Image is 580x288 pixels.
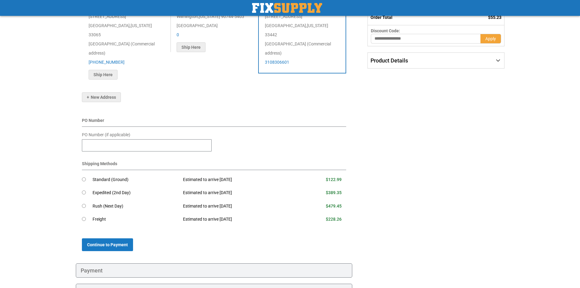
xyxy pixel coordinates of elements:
[178,186,296,200] td: Estimated to arrive [DATE]
[89,60,125,65] a: [PHONE_NUMBER]
[76,263,353,278] div: Payment
[87,242,128,247] span: Continue to Payment
[178,200,296,213] td: Estimated to arrive [DATE]
[265,60,289,65] a: 3108306601
[480,34,501,44] button: Apply
[131,23,152,28] span: [US_STATE]
[326,204,342,208] span: $479.45
[82,161,346,170] div: Shipping Methods
[87,95,116,100] span: New Address
[82,92,121,102] button: New Address
[89,70,118,80] button: Ship Here
[485,36,496,41] span: Apply
[82,238,133,251] button: Continue to Payment
[326,217,342,222] span: $228.26
[371,15,392,20] strong: Order Total
[178,213,296,226] td: Estimated to arrive [DATE]
[181,45,201,50] span: Ship Here
[252,3,322,13] img: Fix Industrial Supply
[252,3,322,13] a: store logo
[326,177,342,182] span: $122.99
[177,32,179,37] a: 0
[93,72,113,77] span: Ship Here
[488,15,501,20] span: $55.23
[93,173,179,187] td: Standard (Ground)
[177,42,206,52] button: Ship Here
[178,173,296,187] td: Estimated to arrive [DATE]
[93,200,179,213] td: Rush (Next Day)
[82,132,130,137] span: PO Number (if applicable)
[93,186,179,200] td: Expedited (2nd Day)
[82,117,346,127] div: PO Number
[93,213,179,226] td: Freight
[326,190,342,195] span: $389.35
[199,14,220,19] span: [US_STATE]
[371,57,408,64] span: Product Details
[371,28,400,33] span: Discount Code:
[307,23,328,28] span: [US_STATE]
